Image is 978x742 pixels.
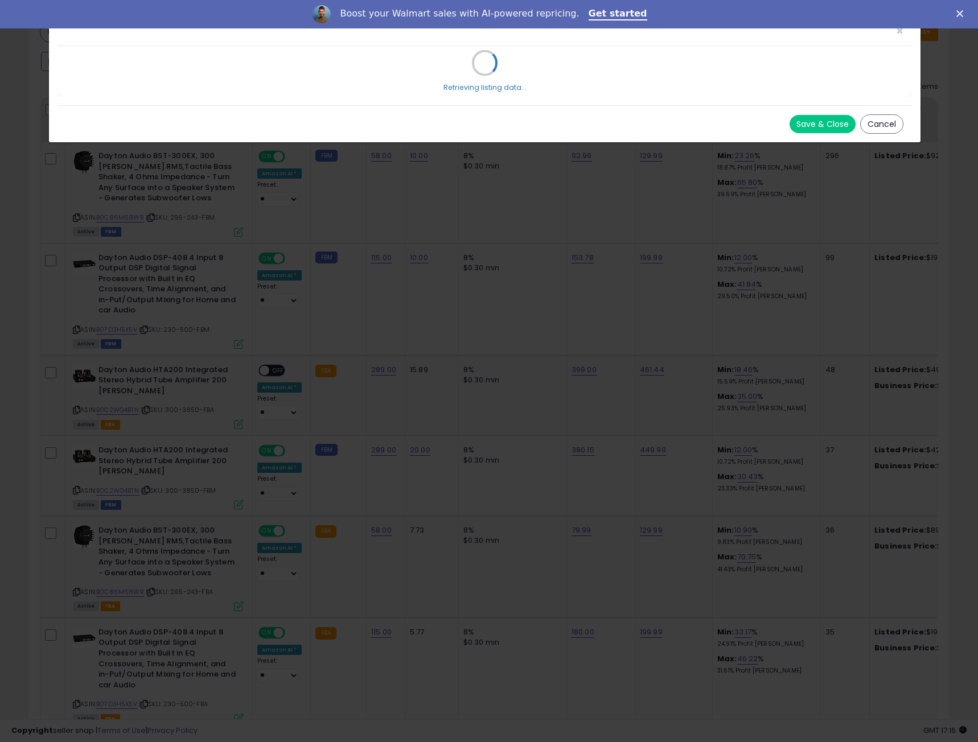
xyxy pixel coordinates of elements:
[443,83,527,93] div: Retrieving listing data...
[313,5,331,23] img: Profile image for Adrian
[589,8,647,20] a: Get started
[896,23,903,39] span: ×
[860,114,903,134] button: Cancel
[340,8,579,19] div: Boost your Walmart sales with AI-powered repricing.
[956,10,968,17] div: Close
[790,115,856,133] button: Save & Close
